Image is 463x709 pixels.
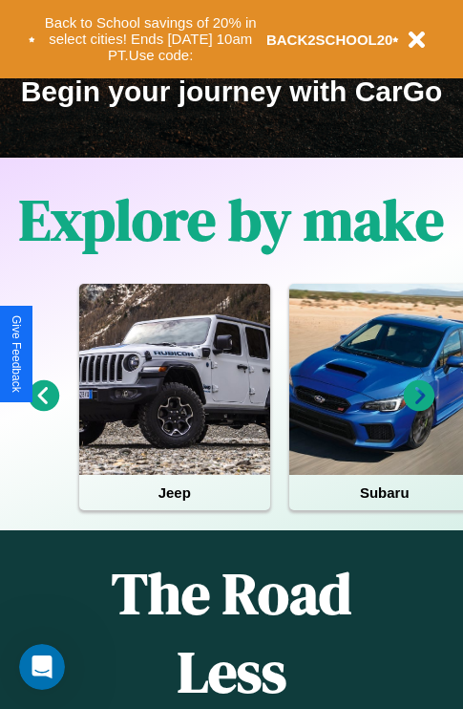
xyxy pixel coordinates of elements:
b: BACK2SCHOOL20 [266,32,393,48]
h1: Explore by make [19,181,444,259]
div: Give Feedback [10,315,23,393]
h4: Jeep [79,475,270,510]
button: Back to School savings of 20% in select cities! Ends [DATE] 10am PT.Use code: [35,10,266,69]
iframe: Intercom live chat [19,644,65,690]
